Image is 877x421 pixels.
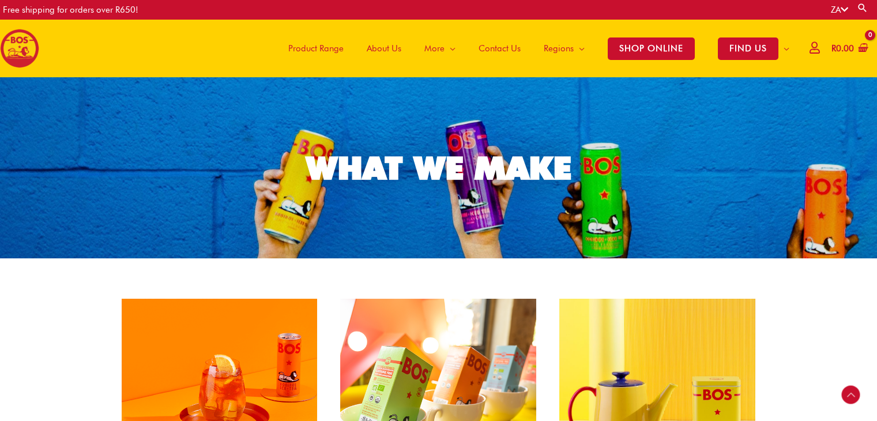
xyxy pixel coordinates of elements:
[268,20,801,77] nav: Site Navigation
[532,20,596,77] a: Regions
[367,31,401,66] span: About Us
[829,36,868,62] a: View Shopping Cart, empty
[831,43,854,54] bdi: 0.00
[467,20,532,77] a: Contact Us
[306,152,571,184] div: WHAT WE MAKE
[277,20,355,77] a: Product Range
[413,20,467,77] a: More
[355,20,413,77] a: About Us
[718,37,778,60] span: FIND US
[479,31,521,66] span: Contact Us
[608,37,695,60] span: SHOP ONLINE
[831,5,848,15] a: ZA
[544,31,574,66] span: Regions
[831,43,836,54] span: R
[424,31,445,66] span: More
[857,2,868,13] a: Search button
[596,20,706,77] a: SHOP ONLINE
[288,31,344,66] span: Product Range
